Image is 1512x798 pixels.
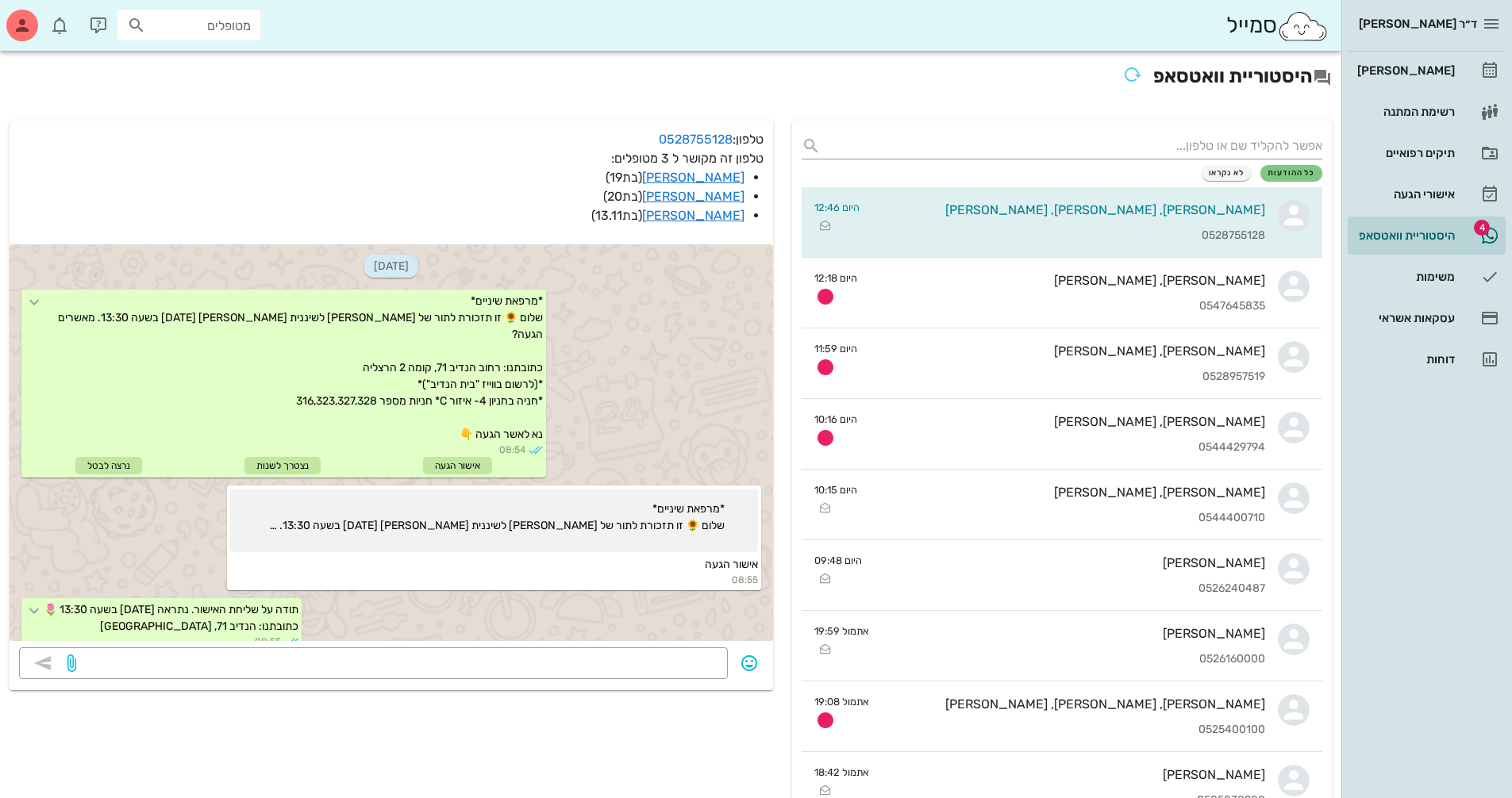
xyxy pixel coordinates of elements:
[882,653,1265,666] div: 0526160000
[1354,188,1455,201] div: אישורי הגעה
[882,696,1265,712] div: [PERSON_NAME], [PERSON_NAME], [PERSON_NAME]
[1260,165,1322,181] button: כל ההודעות
[642,208,744,223] a: [PERSON_NAME]
[814,341,857,356] small: היום 11:59
[1348,175,1506,213] a: אישורי הגעה
[1354,106,1455,118] div: רשימת המתנה
[1354,229,1455,242] div: היסטוריית וואטסאפ
[814,482,857,497] small: היום 10:15
[882,767,1265,782] div: [PERSON_NAME]
[44,603,298,633] span: תודה על שליחת האישור. נתראה [DATE] בשעה 13:30 🌷 כתובתנו: הנדיב 71, [GEOGRAPHIC_DATA]
[423,457,492,474] div: אישור הגעה
[872,229,1265,243] div: 0528755128
[870,414,1265,429] div: [PERSON_NAME], [PERSON_NAME]
[814,200,860,215] small: היום 12:46
[814,553,862,568] small: היום 09:48
[642,189,744,204] a: [PERSON_NAME]
[1354,147,1455,159] div: תיקים רפואיים
[1277,10,1329,42] img: SmileCloud logo
[875,582,1265,596] div: 0526240487
[1226,9,1329,43] div: סמייל
[607,189,622,204] span: 20
[1348,299,1506,337] a: עסקאות אשראי
[591,208,642,223] span: (בת )
[814,765,869,780] small: אתמול 18:42
[19,149,764,225] p: טלפון זה מקושר ל 3 מטופלים:
[1202,165,1252,181] button: לא נקראו
[870,512,1265,525] div: 0544400710
[882,723,1265,737] div: 0525400100
[1348,258,1506,296] a: משימות
[606,170,642,185] span: (בת )
[642,170,744,185] a: [PERSON_NAME]
[870,300,1265,313] div: 0547645835
[1354,270,1455,283] div: משימות
[1359,17,1477,31] span: ד״ר [PERSON_NAME]
[1474,220,1490,236] span: תג
[875,555,1265,570] div: [PERSON_NAME]
[230,573,758,587] small: 08:55
[872,202,1265,217] div: [PERSON_NAME], [PERSON_NAME], [PERSON_NAME]
[364,255,418,278] span: [DATE]
[610,170,622,185] span: 19
[882,626,1265,641] div: [PERSON_NAME]
[603,189,642,204] span: (בת )
[244,457,321,474] div: נצטרך לשנות
[870,343,1265,359] div: [PERSON_NAME], [PERSON_NAME]
[814,694,869,709] small: אתמול 19:08
[814,270,857,286] small: היום 12:18
[1354,64,1455,77] div: [PERSON_NAME]
[10,60,1332,95] h2: היסטוריית וואטסאפ
[1348,340,1506,378] a: דוחות
[814,412,857,427] small: היום 10:16
[1209,168,1245,178] span: לא נקראו
[870,370,1265,384] div: 0528957519
[264,501,725,549] span: *מרפאת שיניים* שלום 🌻 זו תזכורת לתור של [PERSON_NAME] לשיננית [PERSON_NAME] [DATE] בשעה 13:30. מא...
[255,635,281,649] span: 08:55
[1348,93,1506,131] a: רשימת המתנה
[499,443,525,457] span: 08:54
[870,485,1265,500] div: [PERSON_NAME], [PERSON_NAME]
[595,208,622,223] span: 13.11
[75,457,142,474] div: נרצה לבטל
[870,441,1265,455] div: 0544429794
[1354,353,1455,366] div: דוחות
[827,133,1322,159] input: אפשר להקליד שם או טלפון...
[47,13,56,22] span: תג
[1348,217,1506,255] a: תגהיסטוריית וואטסאפ
[1348,134,1506,172] a: תיקים רפואיים
[1354,312,1455,324] div: עסקאות אשראי
[705,558,758,571] span: אישור הגעה
[814,623,869,639] small: אתמול 19:59
[1348,52,1506,90] a: [PERSON_NAME]
[870,273,1265,288] div: [PERSON_NAME], [PERSON_NAME]
[1268,168,1315,178] span: כל ההודעות
[659,132,733,147] a: 0528755128
[19,130,764,149] p: טלפון:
